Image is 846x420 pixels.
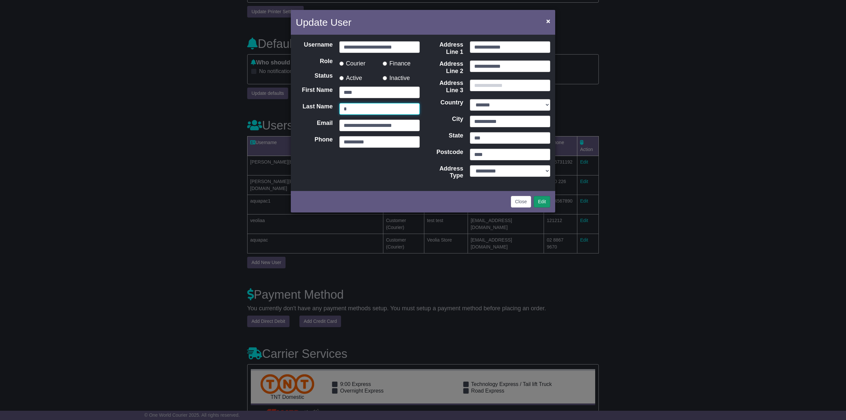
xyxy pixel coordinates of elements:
label: Role [292,58,336,67]
input: Active [339,76,344,80]
label: Address Line 2 [423,60,467,75]
label: Inactive [383,72,410,82]
button: Close [511,196,531,208]
label: Address Line 1 [423,41,467,56]
label: City [423,116,467,127]
label: Active [339,72,362,82]
h4: Update User [296,15,351,30]
label: Courier [339,58,365,67]
span: × [546,17,550,25]
input: Inactive [383,76,387,80]
label: Status [292,72,336,82]
input: Courier [339,61,344,66]
label: Phone [292,136,336,148]
button: Edit [534,196,550,208]
label: Country [423,99,467,111]
label: Address Line 3 [423,80,467,94]
button: Close [543,14,554,28]
label: State [423,132,467,144]
label: First Name [292,87,336,98]
label: Email [292,120,336,131]
label: Address Type [423,165,467,179]
input: Finance [383,61,387,66]
label: Finance [383,58,410,67]
label: Username [292,41,336,53]
label: Postcode [423,149,467,160]
label: Last Name [292,103,336,115]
